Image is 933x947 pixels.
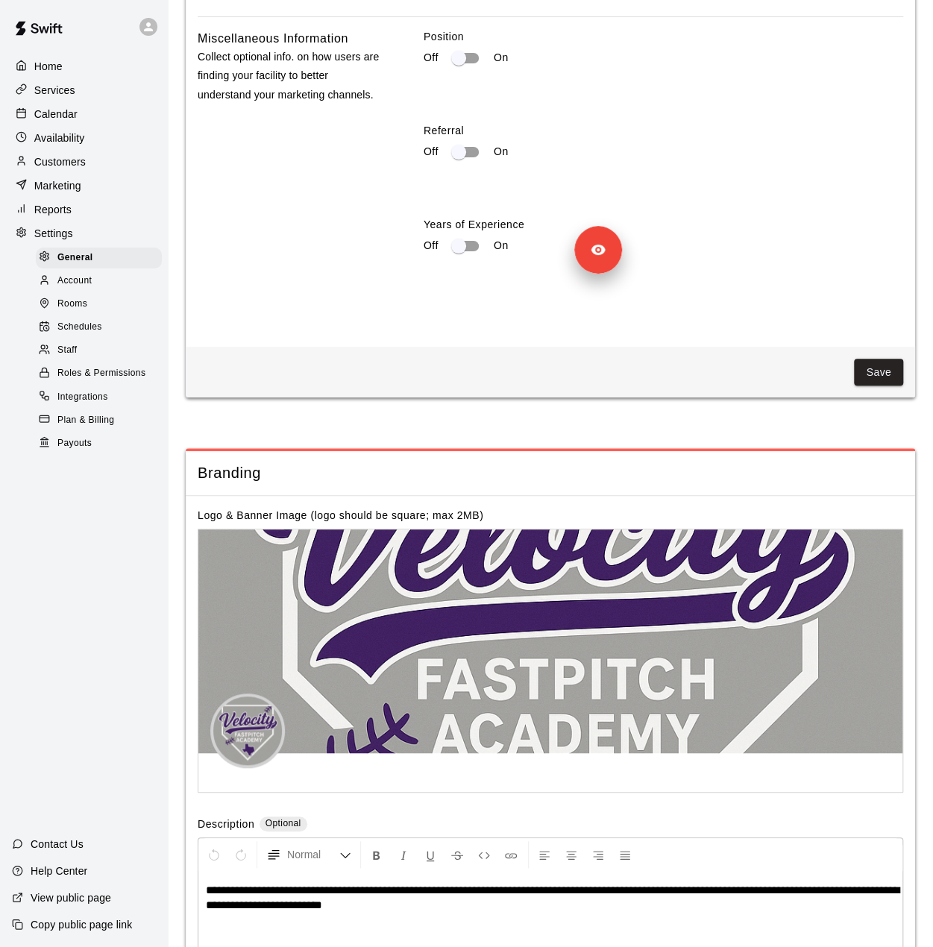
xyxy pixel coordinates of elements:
[498,841,524,868] button: Insert Link
[391,841,416,868] button: Format Italics
[57,251,93,265] span: General
[12,103,156,125] a: Calendar
[12,127,156,149] a: Availability
[198,509,483,521] label: Logo & Banner Image (logo should be square; max 2MB)
[12,198,156,221] a: Reports
[36,294,162,315] div: Rooms
[424,144,439,160] p: Off
[57,413,114,428] span: Plan & Billing
[34,154,86,169] p: Customers
[585,841,611,868] button: Right Align
[36,339,168,362] a: Staff
[57,343,77,358] span: Staff
[36,409,168,432] a: Plan & Billing
[12,222,156,245] a: Settings
[36,410,162,431] div: Plan & Billing
[424,217,903,232] label: Years of Experience
[424,123,903,138] label: Referral
[34,83,75,98] p: Services
[444,841,470,868] button: Format Strikethrough
[612,841,638,868] button: Justify Align
[198,817,254,834] label: Description
[424,238,439,254] p: Off
[31,890,111,905] p: View public page
[36,271,162,292] div: Account
[31,863,87,878] p: Help Center
[36,316,168,339] a: Schedules
[31,917,132,932] p: Copy public page link
[559,841,584,868] button: Center Align
[36,317,162,338] div: Schedules
[12,174,156,197] a: Marketing
[36,386,168,409] a: Integrations
[198,29,348,48] h6: Miscellaneous Information
[36,269,168,292] a: Account
[36,340,162,361] div: Staff
[198,48,381,104] p: Collect optional info. on how users are finding your facility to better understand your marketing...
[34,59,63,74] p: Home
[57,297,87,312] span: Rooms
[494,144,509,160] p: On
[36,363,162,384] div: Roles & Permissions
[201,841,227,868] button: Undo
[198,463,903,483] span: Branding
[36,387,162,408] div: Integrations
[266,818,301,828] span: Optional
[36,433,162,454] div: Payouts
[364,841,389,868] button: Format Bold
[494,50,509,66] p: On
[12,79,156,101] a: Services
[36,362,168,386] a: Roles & Permissions
[12,151,156,173] a: Customers
[260,841,357,868] button: Formatting Options
[36,246,168,269] a: General
[57,320,102,335] span: Schedules
[34,202,72,217] p: Reports
[57,390,108,405] span: Integrations
[57,366,145,381] span: Roles & Permissions
[418,841,443,868] button: Format Underline
[287,847,339,862] span: Normal
[31,837,84,852] p: Contact Us
[36,248,162,268] div: General
[34,107,78,122] p: Calendar
[424,29,903,44] label: Position
[532,841,557,868] button: Left Align
[854,359,903,386] button: Save
[57,436,92,451] span: Payouts
[494,238,509,254] p: On
[12,55,156,78] a: Home
[34,226,73,241] p: Settings
[57,274,92,289] span: Account
[34,178,81,193] p: Marketing
[471,841,497,868] button: Insert Code
[424,50,439,66] p: Off
[34,130,85,145] p: Availability
[228,841,254,868] button: Redo
[36,293,168,316] a: Rooms
[36,432,168,455] a: Payouts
